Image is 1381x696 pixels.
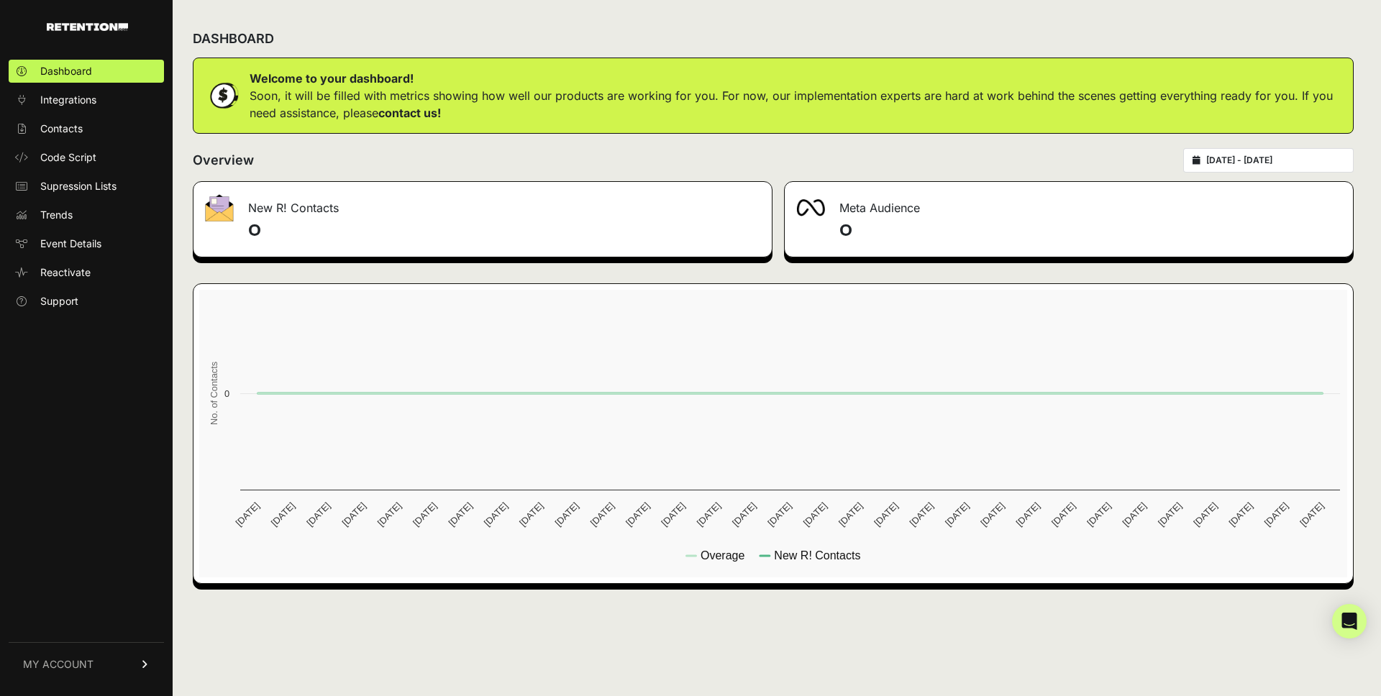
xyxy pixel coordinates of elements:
[837,500,865,528] text: [DATE]
[193,182,772,225] div: New R! Contacts
[40,179,117,193] span: Supression Lists
[446,500,474,528] text: [DATE]
[9,290,164,313] a: Support
[695,500,723,528] text: [DATE]
[40,150,96,165] span: Code Script
[1298,500,1326,528] text: [DATE]
[40,64,92,78] span: Dashboard
[9,117,164,140] a: Contacts
[701,549,744,562] text: Overage
[9,203,164,226] a: Trends
[659,500,687,528] text: [DATE]
[785,182,1353,225] div: Meta Audience
[9,175,164,198] a: Supression Lists
[209,362,219,425] text: No. of Contacts
[908,500,936,528] text: [DATE]
[801,500,829,528] text: [DATE]
[193,150,254,170] h2: Overview
[1227,500,1255,528] text: [DATE]
[40,208,73,222] span: Trends
[839,219,1341,242] h4: 0
[224,388,229,399] text: 0
[339,500,368,528] text: [DATE]
[47,23,128,31] img: Retention.com
[9,642,164,686] a: MY ACCOUNT
[250,87,1341,122] p: Soon, it will be filled with metrics showing how well our products are working for you. For now, ...
[411,500,439,528] text: [DATE]
[40,294,78,308] span: Support
[40,93,96,107] span: Integrations
[23,657,94,672] span: MY ACCOUNT
[730,500,758,528] text: [DATE]
[304,500,332,528] text: [DATE]
[234,500,262,528] text: [DATE]
[624,500,652,528] text: [DATE]
[9,88,164,111] a: Integrations
[375,500,404,528] text: [DATE]
[517,500,545,528] text: [DATE]
[943,500,971,528] text: [DATE]
[9,232,164,255] a: Event Details
[774,549,860,562] text: New R! Contacts
[205,194,234,221] img: fa-envelope-19ae18322b30453b285274b1b8af3d052b27d846a4fbe8435d1a52b978f639a2.png
[9,60,164,83] a: Dashboard
[1014,500,1042,528] text: [DATE]
[248,219,760,242] h4: 0
[205,78,241,114] img: dollar-coin-05c43ed7efb7bc0c12610022525b4bbbb207c7efeef5aecc26f025e68dcafac9.png
[193,29,274,49] h2: DASHBOARD
[872,500,900,528] text: [DATE]
[1085,500,1113,528] text: [DATE]
[40,237,101,251] span: Event Details
[1191,500,1219,528] text: [DATE]
[1121,500,1149,528] text: [DATE]
[40,122,83,136] span: Contacts
[765,500,793,528] text: [DATE]
[250,71,414,86] strong: Welcome to your dashboard!
[9,146,164,169] a: Code Script
[978,500,1006,528] text: [DATE]
[1262,500,1290,528] text: [DATE]
[552,500,580,528] text: [DATE]
[588,500,616,528] text: [DATE]
[1332,604,1367,638] div: Open Intercom Messenger
[269,500,297,528] text: [DATE]
[378,106,441,120] a: contact us!
[9,261,164,284] a: Reactivate
[1049,500,1077,528] text: [DATE]
[1156,500,1184,528] text: [DATE]
[482,500,510,528] text: [DATE]
[796,199,825,216] img: fa-meta-2f981b61bb99beabf952f7030308934f19ce035c18b003e963880cc3fabeebb7.png
[40,265,91,280] span: Reactivate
